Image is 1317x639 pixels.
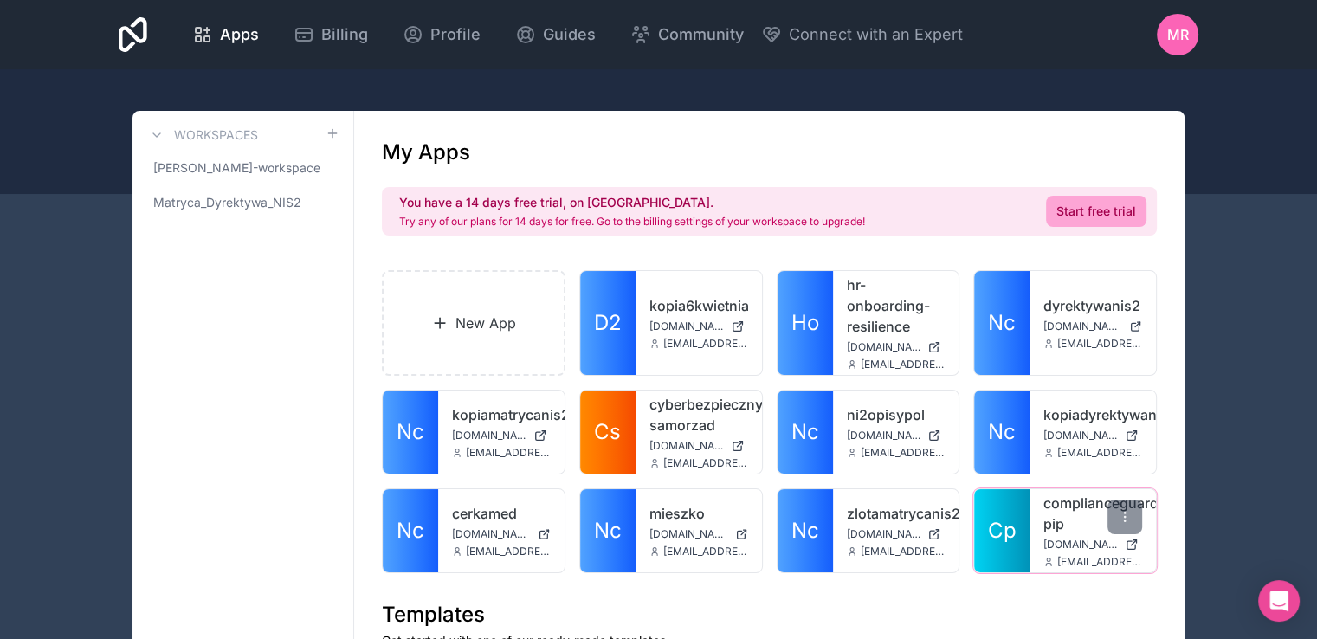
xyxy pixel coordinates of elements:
span: Nc [397,517,424,545]
span: [EMAIL_ADDRESS][DOMAIN_NAME] [466,545,551,558]
a: ni2opisypol [847,404,946,425]
a: [DOMAIN_NAME] [847,527,946,541]
span: [DOMAIN_NAME] [1043,319,1122,333]
span: Apps [220,23,259,47]
span: [EMAIL_ADDRESS][DOMAIN_NAME] [663,545,748,558]
span: Nc [397,418,424,446]
a: Ho [778,271,833,375]
a: Matryca_Dyrektywa_NIS2 [146,187,339,218]
span: [EMAIL_ADDRESS][DOMAIN_NAME] [861,545,946,558]
span: Nc [791,418,819,446]
a: [DOMAIN_NAME] [1043,319,1142,333]
span: [PERSON_NAME]-workspace [153,159,320,177]
span: Nc [988,418,1016,446]
a: Start free trial [1046,196,1146,227]
a: [PERSON_NAME]-workspace [146,152,339,184]
a: [DOMAIN_NAME] [847,340,946,354]
span: [DOMAIN_NAME] [847,527,921,541]
div: Open Intercom Messenger [1258,580,1300,622]
a: Nc [974,271,1030,375]
a: Nc [778,390,833,474]
a: kopiadyrektywanis2 [1043,404,1142,425]
span: Community [658,23,744,47]
h3: Workspaces [174,126,258,144]
a: New App [382,270,565,376]
h2: You have a 14 days free trial, on [GEOGRAPHIC_DATA]. [399,194,865,211]
span: [EMAIL_ADDRESS][DOMAIN_NAME] [1057,337,1142,351]
span: [DOMAIN_NAME] [649,439,724,453]
span: D2 [594,309,622,337]
span: Connect with an Expert [789,23,963,47]
a: Community [617,16,758,54]
a: complianceguard-pip [1043,493,1142,534]
a: cyberbezpieczny-samorzad [649,394,748,436]
span: [DOMAIN_NAME] [452,429,526,442]
span: [EMAIL_ADDRESS][DOMAIN_NAME] [1057,555,1142,569]
span: [DOMAIN_NAME] [1043,429,1118,442]
button: Connect with an Expert [761,23,963,47]
a: [DOMAIN_NAME] [847,429,946,442]
a: [DOMAIN_NAME] [649,527,748,541]
a: cerkamed [452,503,551,524]
span: Cs [594,418,621,446]
h1: My Apps [382,139,470,166]
a: dyrektywanis2 [1043,295,1142,316]
a: [DOMAIN_NAME] [452,527,551,541]
a: Workspaces [146,125,258,145]
a: kopiamatrycanis2 [452,404,551,425]
span: Nc [594,517,622,545]
span: [EMAIL_ADDRESS][DOMAIN_NAME] [1057,446,1142,460]
span: Ho [791,309,819,337]
span: [EMAIL_ADDRESS][DOMAIN_NAME] [861,446,946,460]
span: [DOMAIN_NAME] [649,319,724,333]
span: Profile [430,23,481,47]
a: [DOMAIN_NAME] [452,429,551,442]
a: [DOMAIN_NAME] [1043,538,1142,552]
span: [DOMAIN_NAME] [847,429,921,442]
a: Nc [383,390,438,474]
span: [EMAIL_ADDRESS][DOMAIN_NAME] [663,456,748,470]
span: [DOMAIN_NAME] [847,340,921,354]
span: Billing [321,23,368,47]
a: Apps [178,16,273,54]
a: [DOMAIN_NAME] [649,439,748,453]
span: Guides [543,23,596,47]
span: [EMAIL_ADDRESS][DOMAIN_NAME] [663,337,748,351]
a: Nc [974,390,1030,474]
span: Nc [791,517,819,545]
span: MR [1167,24,1189,45]
span: [EMAIL_ADDRESS][DOMAIN_NAME] [861,358,946,371]
a: Nc [778,489,833,572]
a: Profile [389,16,494,54]
a: [DOMAIN_NAME] [649,319,748,333]
span: [DOMAIN_NAME] [1043,538,1118,552]
a: kopia6kwietnia [649,295,748,316]
a: Billing [280,16,382,54]
h1: Templates [382,601,1157,629]
a: mieszko [649,503,748,524]
span: [DOMAIN_NAME] [452,527,531,541]
span: Nc [988,309,1016,337]
a: Guides [501,16,610,54]
span: Cp [988,517,1017,545]
a: Cs [580,390,636,474]
p: Try any of our plans for 14 days for free. Go to the billing settings of your workspace to upgrade! [399,215,865,229]
a: Nc [383,489,438,572]
span: [DOMAIN_NAME] [649,527,728,541]
a: hr-onboarding-resilience [847,274,946,337]
a: Cp [974,489,1030,572]
span: [EMAIL_ADDRESS][DOMAIN_NAME] [466,446,551,460]
a: Nc [580,489,636,572]
a: zlotamatrycanis2 [847,503,946,524]
a: [DOMAIN_NAME] [1043,429,1142,442]
span: Matryca_Dyrektywa_NIS2 [153,194,301,211]
a: D2 [580,271,636,375]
